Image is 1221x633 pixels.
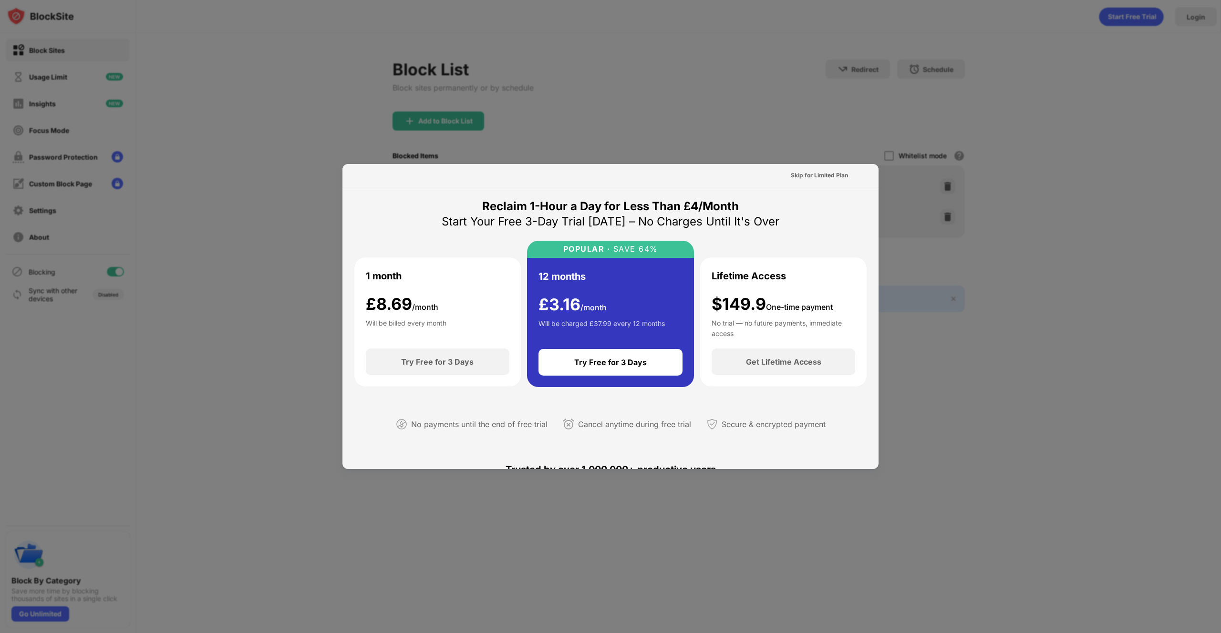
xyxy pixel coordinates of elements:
div: Get Lifetime Access [746,357,821,367]
div: No trial — no future payments, immediate access [712,318,855,337]
div: 1 month [366,269,402,283]
span: /month [412,302,438,312]
div: Start Your Free 3-Day Trial [DATE] – No Charges Until It's Over [442,214,779,229]
img: cancel-anytime [563,419,574,430]
div: SAVE 64% [610,245,658,254]
div: Skip for Limited Plan [791,171,848,180]
div: Trusted by over 1,000,000+ productive users [354,447,867,492]
div: 12 months [538,269,586,284]
img: not-paying [396,419,407,430]
div: Try Free for 3 Days [401,357,474,367]
div: Secure & encrypted payment [722,418,826,431]
div: £ 3.16 [538,295,607,315]
img: secured-payment [706,419,718,430]
div: Will be charged £37.99 every 12 months [538,318,665,337]
span: One-time payment [766,302,833,312]
div: Try Free for 3 Days [574,357,647,367]
div: Cancel anytime during free trial [578,418,691,431]
div: POPULAR · [563,245,610,254]
span: /month [580,303,607,312]
div: £ 8.69 [366,295,438,314]
div: $149.9 [712,295,833,314]
div: Lifetime Access [712,269,786,283]
div: Will be billed every month [366,318,446,337]
div: Reclaim 1-Hour a Day for Less Than £4/Month [482,199,739,214]
div: No payments until the end of free trial [411,418,548,431]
